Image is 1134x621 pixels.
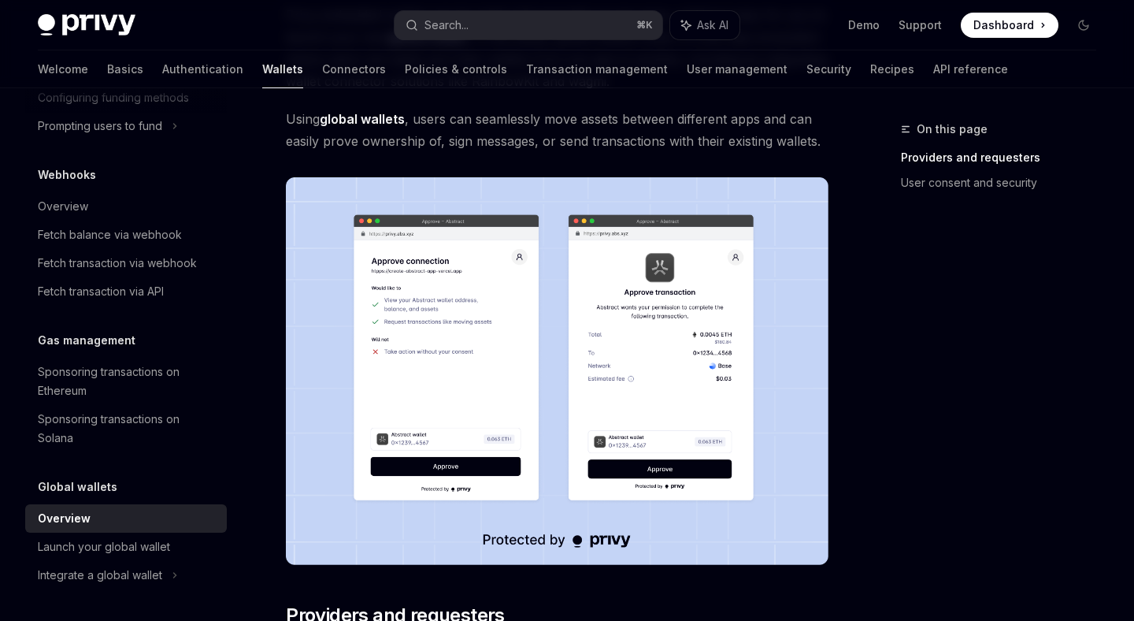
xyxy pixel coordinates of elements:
[286,108,828,152] span: Using , users can seamlessly move assets between different apps and can easily prove ownership of...
[38,254,197,273] div: Fetch transaction via webhook
[38,14,135,36] img: dark logo
[424,16,469,35] div: Search...
[901,170,1109,195] a: User consent and security
[25,249,227,277] a: Fetch transaction via webhook
[405,50,507,88] a: Policies & controls
[25,358,227,405] a: Sponsoring transactions on Ethereum
[38,117,162,136] div: Prompting users to fund
[961,13,1058,38] a: Dashboard
[162,50,243,88] a: Authentication
[286,177,828,565] img: images/Crossapp.png
[38,331,135,350] h5: Gas management
[38,282,164,301] div: Fetch transaction via API
[38,50,88,88] a: Welcome
[917,120,988,139] span: On this page
[25,504,227,533] a: Overview
[38,537,170,556] div: Launch your global wallet
[25,533,227,561] a: Launch your global wallet
[320,111,405,127] strong: global wallets
[848,17,880,33] a: Demo
[25,405,227,452] a: Sponsoring transactions on Solana
[899,17,942,33] a: Support
[25,221,227,249] a: Fetch balance via webhook
[38,225,182,244] div: Fetch balance via webhook
[107,50,143,88] a: Basics
[25,192,227,221] a: Overview
[38,509,91,528] div: Overview
[933,50,1008,88] a: API reference
[870,50,914,88] a: Recipes
[38,566,162,585] div: Integrate a global wallet
[1071,13,1096,38] button: Toggle dark mode
[670,11,739,39] button: Ask AI
[806,50,851,88] a: Security
[38,410,217,448] div: Sponsoring transactions on Solana
[687,50,787,88] a: User management
[973,17,1034,33] span: Dashboard
[38,197,88,216] div: Overview
[636,19,653,32] span: ⌘ K
[38,478,117,496] h5: Global wallets
[322,50,386,88] a: Connectors
[697,17,728,33] span: Ask AI
[395,11,661,39] button: Search...⌘K
[38,165,96,184] h5: Webhooks
[901,145,1109,170] a: Providers and requesters
[38,363,217,400] div: Sponsoring transactions on Ethereum
[25,277,227,306] a: Fetch transaction via API
[526,50,668,88] a: Transaction management
[262,50,303,88] a: Wallets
